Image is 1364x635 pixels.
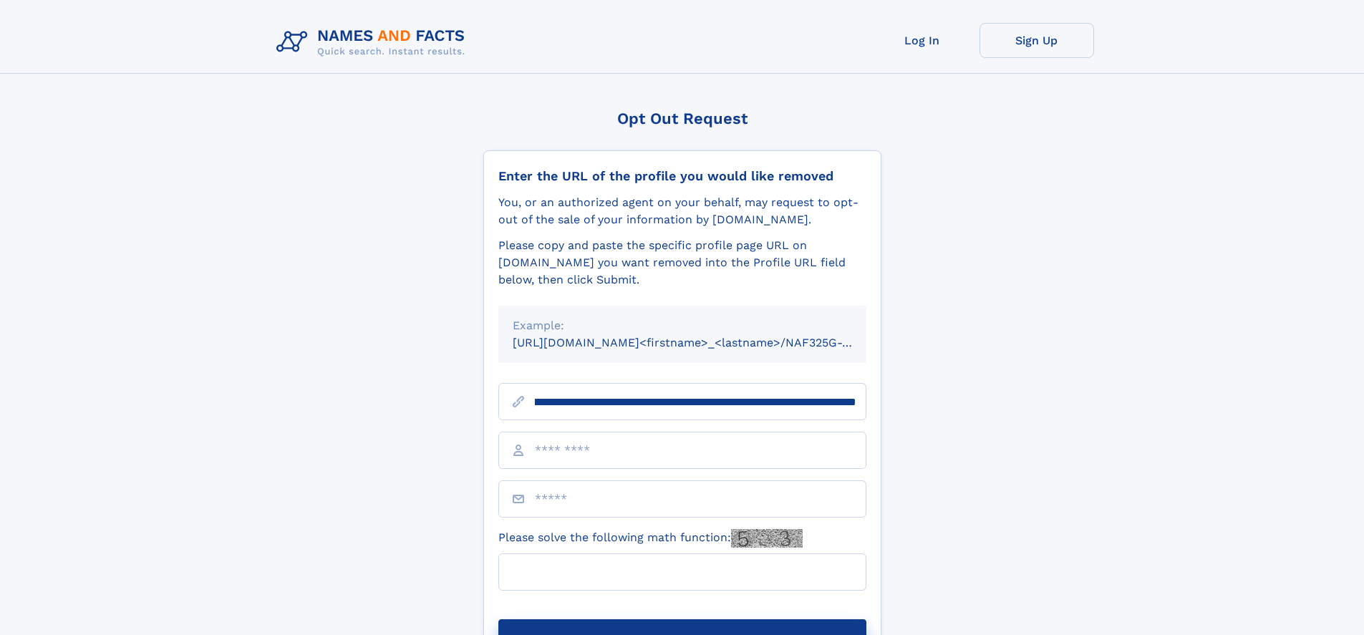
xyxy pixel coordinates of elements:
[498,529,803,548] label: Please solve the following math function:
[498,194,866,228] div: You, or an authorized agent on your behalf, may request to opt-out of the sale of your informatio...
[513,336,894,349] small: [URL][DOMAIN_NAME]<firstname>_<lastname>/NAF325G-xxxxxxxx
[498,168,866,184] div: Enter the URL of the profile you would like removed
[980,23,1094,58] a: Sign Up
[498,237,866,289] div: Please copy and paste the specific profile page URL on [DOMAIN_NAME] you want removed into the Pr...
[865,23,980,58] a: Log In
[513,317,852,334] div: Example:
[271,23,477,62] img: Logo Names and Facts
[483,110,881,127] div: Opt Out Request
